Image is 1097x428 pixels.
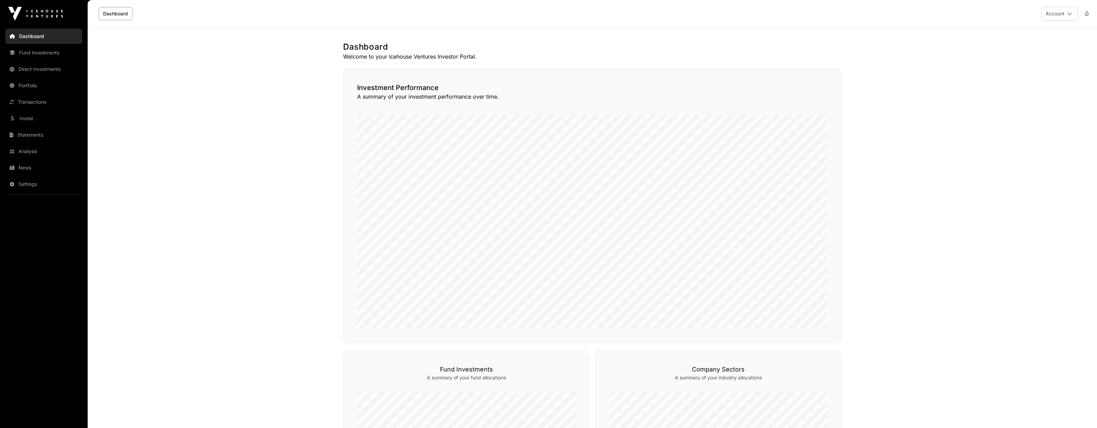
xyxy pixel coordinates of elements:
[1063,395,1097,428] iframe: Chat Widget
[5,144,82,159] a: Analysis
[5,45,82,60] a: Fund Investments
[5,78,82,93] a: Portfolio
[5,29,82,44] a: Dashboard
[343,41,842,52] h1: Dashboard
[357,83,828,92] h2: Investment Performance
[5,177,82,192] a: Settings
[8,7,63,21] img: Icehouse Ventures Logo
[343,52,842,61] p: Welcome to your Icehouse Ventures Investor Portal.
[357,365,576,374] h3: Fund Investments
[5,160,82,175] a: News
[609,365,828,374] h3: Company Sectors
[5,111,82,126] a: Invest
[5,62,82,77] a: Direct Investments
[5,127,82,142] a: Statements
[99,7,133,20] a: Dashboard
[357,92,828,101] p: A summary of your investment performance over time.
[5,95,82,110] a: Transactions
[357,374,576,381] p: A summary of your fund allocations
[609,374,828,381] p: A summary of your industry allocations
[1041,7,1078,21] button: Account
